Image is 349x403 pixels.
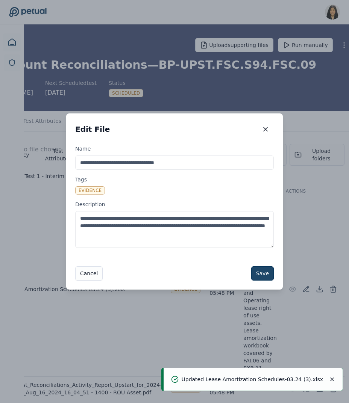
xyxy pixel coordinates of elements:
button: Cancel [75,266,103,281]
div: Evidence [75,186,105,195]
label: Description [75,201,274,248]
label: Tags [75,176,274,195]
input: Name [75,155,274,170]
textarea: Description [75,211,274,248]
button: Save [251,266,274,281]
h2: Edit File [75,124,110,134]
p: Updated Lease Amortization Schedules-03.24 (3).xlsx [182,376,323,383]
label: Name [75,145,274,170]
